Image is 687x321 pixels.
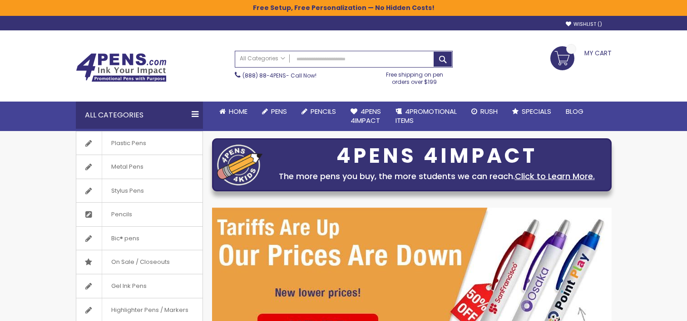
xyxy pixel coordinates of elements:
[76,179,203,203] a: Stylus Pens
[343,102,388,131] a: 4Pens4impact
[102,155,153,179] span: Metal Pens
[102,250,179,274] span: On Sale / Closeouts
[515,170,595,182] a: Click to Learn More.
[376,68,453,86] div: Free shipping on pen orders over $199
[76,274,203,298] a: Gel Ink Pens
[294,102,343,122] a: Pencils
[76,203,203,226] a: Pencils
[522,107,551,116] span: Specials
[102,227,148,250] span: Bic® pens
[217,144,262,185] img: four_pen_logo.png
[255,102,294,122] a: Pens
[271,107,287,116] span: Pens
[566,21,602,28] a: Wishlist
[242,72,316,79] span: - Call Now!
[558,102,591,122] a: Blog
[267,146,607,165] div: 4PENS 4IMPACT
[76,102,203,129] div: All Categories
[242,72,286,79] a: (888) 88-4PENS
[267,170,607,183] div: The more pens you buy, the more students we can reach.
[102,131,155,155] span: Plastic Pens
[566,107,583,116] span: Blog
[102,274,156,298] span: Gel Ink Pens
[480,107,498,116] span: Rush
[505,102,558,122] a: Specials
[464,102,505,122] a: Rush
[102,203,141,226] span: Pencils
[102,179,153,203] span: Stylus Pens
[76,155,203,179] a: Metal Pens
[395,107,457,125] span: 4PROMOTIONAL ITEMS
[76,53,167,82] img: 4Pens Custom Pens and Promotional Products
[76,250,203,274] a: On Sale / Closeouts
[229,107,247,116] span: Home
[311,107,336,116] span: Pencils
[76,227,203,250] a: Bic® pens
[76,131,203,155] a: Plastic Pens
[212,102,255,122] a: Home
[351,107,381,125] span: 4Pens 4impact
[240,55,285,62] span: All Categories
[235,51,290,66] a: All Categories
[388,102,464,131] a: 4PROMOTIONALITEMS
